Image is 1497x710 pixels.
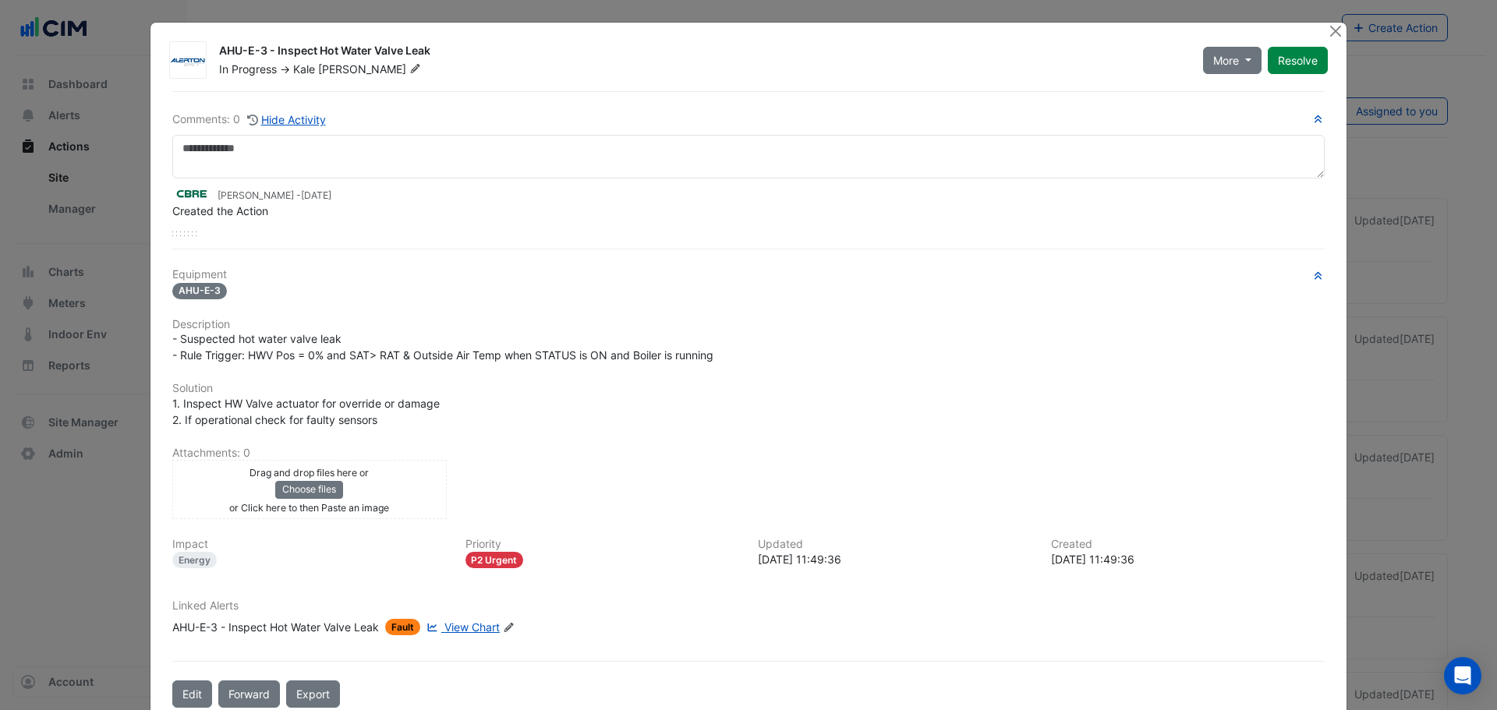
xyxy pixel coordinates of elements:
[444,620,500,634] span: View Chart
[1051,538,1325,551] h6: Created
[1203,47,1262,74] button: More
[170,53,206,69] img: Alerton
[318,62,424,77] span: [PERSON_NAME]
[503,622,515,634] fa-icon: Edit Linked Alerts
[218,680,280,708] button: Forward
[275,481,343,498] button: Choose files
[172,382,1325,395] h6: Solution
[385,619,420,635] span: Fault
[172,268,1325,281] h6: Equipment
[301,189,331,201] span: 2025-07-03 11:49:36
[1444,657,1481,694] div: Open Intercom Messenger
[219,43,1184,62] div: AHU-E-3 - Inspect Hot Water Valve Leak
[172,204,268,217] span: Created the Action
[172,185,211,203] img: CBRE Kyko
[1327,23,1343,39] button: Close
[172,318,1325,331] h6: Description
[172,538,447,551] h6: Impact
[172,111,327,129] div: Comments: 0
[1268,47,1328,74] button: Resolve
[246,111,327,129] button: Hide Activity
[172,619,379,635] div: AHU-E-3 - Inspect Hot Water Valve Leak
[758,538,1032,551] h6: Updated
[293,62,315,76] span: Kale
[218,189,331,203] small: [PERSON_NAME] -
[280,62,290,76] span: ->
[172,447,1325,460] h6: Attachments: 0
[249,467,369,479] small: Drag and drop files here or
[1051,551,1325,567] div: [DATE] 11:49:36
[758,551,1032,567] div: [DATE] 11:49:36
[172,680,212,708] button: Edit
[465,552,524,568] div: P2 Urgent
[172,332,713,362] span: - Suspected hot water valve leak - Rule Trigger: HWV Pos = 0% and SAT> RAT & Outside Air Temp whe...
[172,397,440,426] span: 1. Inspect HW Valve actuator for override or damage 2. If operational check for faulty sensors
[286,680,340,708] a: Export
[1213,52,1239,69] span: More
[229,502,389,514] small: or Click here to then Paste an image
[172,283,227,299] span: AHU-E-3
[465,538,740,551] h6: Priority
[172,552,217,568] div: Energy
[172,599,1325,613] h6: Linked Alerts
[423,619,500,635] a: View Chart
[219,62,277,76] span: In Progress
